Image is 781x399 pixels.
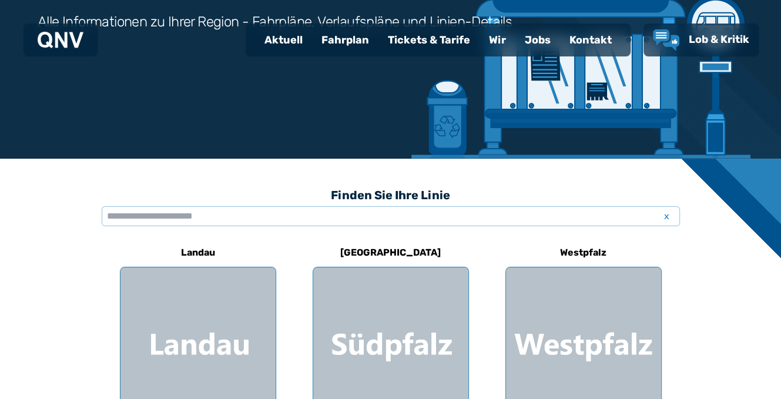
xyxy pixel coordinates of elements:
[38,28,83,52] a: QNV Logo
[176,243,220,262] h6: Landau
[336,243,445,262] h6: [GEOGRAPHIC_DATA]
[515,25,560,55] a: Jobs
[378,25,480,55] a: Tickets & Tarife
[38,12,512,31] h3: Alle Informationen zu Ihrer Region - Fahrpläne, Verlaufspläne und Linien-Details
[555,243,611,262] h6: Westpfalz
[102,182,680,208] h3: Finden Sie Ihre Linie
[659,209,675,223] span: x
[480,25,515,55] a: Wir
[653,29,749,51] a: Lob & Kritik
[255,25,312,55] a: Aktuell
[38,32,83,48] img: QNV Logo
[560,25,621,55] a: Kontakt
[312,25,378,55] a: Fahrplan
[689,33,749,46] span: Lob & Kritik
